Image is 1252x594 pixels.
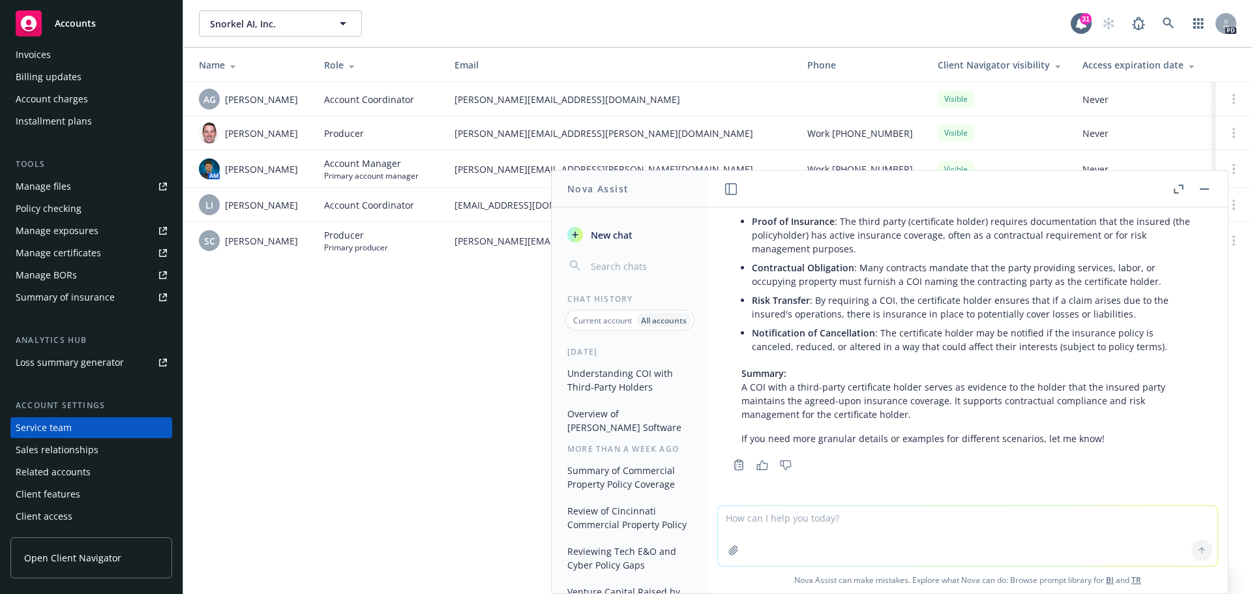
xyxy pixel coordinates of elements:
div: Email [455,58,786,72]
a: Account charges [10,89,172,110]
a: Policy checking [10,198,172,219]
a: TR [1131,574,1141,586]
div: Tools [10,158,172,171]
span: Proof of Insurance [752,215,835,228]
div: Billing updates [16,67,82,87]
img: photo [199,158,220,179]
div: Client features [16,484,80,505]
a: Manage certificates [10,243,172,263]
span: Work [PHONE_NUMBER] [807,162,913,176]
p: All accounts [641,315,687,326]
span: [PERSON_NAME] [225,93,298,106]
span: AG [203,93,216,106]
a: BI [1106,574,1114,586]
span: Never [1082,93,1205,106]
span: [PERSON_NAME] [225,162,298,176]
a: Sales relationships [10,439,172,460]
div: Loss summary generator [16,352,124,373]
a: Report a Bug [1125,10,1152,37]
div: Access expiration date [1082,58,1205,72]
input: Search chats [588,257,692,275]
div: Manage exposures [16,220,98,241]
div: Chat History [552,293,708,304]
img: photo [199,123,220,143]
li: : The third party (certificate holder) requires documentation that the insured (the policyholder)... [752,212,1194,258]
span: [PERSON_NAME][EMAIL_ADDRESS][PERSON_NAME][DOMAIN_NAME] [455,126,786,140]
span: [PERSON_NAME][EMAIL_ADDRESS][DOMAIN_NAME] [455,93,786,106]
span: Producer [324,228,388,242]
button: Thumbs down [775,456,796,474]
li: : Many contracts mandate that the party providing services, labor, or occupying property must fur... [752,258,1194,291]
span: [PERSON_NAME] [225,126,298,140]
div: Policy checking [16,198,82,219]
span: Accounts [55,18,96,29]
span: Account Coordinator [324,198,414,212]
h1: Nova Assist [567,182,629,196]
div: Phone [807,58,917,72]
a: Loss summary generator [10,352,172,373]
div: Role [324,58,434,72]
div: Visible [938,161,974,177]
a: Manage files [10,176,172,197]
span: Producer [324,126,364,140]
p: If you need more granular details or examples for different scenarios, let me know! [741,432,1194,445]
div: Account settings [10,399,172,412]
a: Client access [10,506,172,527]
span: Notification of Cancellation [752,327,875,339]
div: Sales relationships [16,439,98,460]
span: Never [1082,126,1205,140]
span: SC [204,234,215,248]
a: Client features [10,484,172,505]
div: More than a week ago [552,443,708,454]
div: 31 [1080,13,1092,25]
div: Analytics hub [10,334,172,347]
a: Start snowing [1095,10,1122,37]
span: Primary producer [324,242,388,253]
span: [PERSON_NAME] [225,198,298,212]
span: [PERSON_NAME][EMAIL_ADDRESS][PERSON_NAME][DOMAIN_NAME] [455,234,786,248]
span: Snorkel AI, Inc. [210,17,323,31]
span: [EMAIL_ADDRESS][DOMAIN_NAME] [455,198,786,212]
div: Visible [938,91,974,107]
div: Manage files [16,176,71,197]
button: Snorkel AI, Inc. [199,10,362,37]
a: Summary of insurance [10,287,172,308]
div: Manage BORs [16,265,77,286]
span: Risk Transfer [752,294,810,306]
span: Nova Assist can make mistakes. Explore what Nova can do: Browse prompt library for and [713,567,1223,593]
div: Client Navigator visibility [938,58,1062,72]
span: [PERSON_NAME][EMAIL_ADDRESS][PERSON_NAME][DOMAIN_NAME] [455,162,786,176]
span: Never [1082,162,1205,176]
button: Reviewing Tech E&O and Cyber Policy Gaps [562,541,697,576]
div: Client access [16,506,72,527]
p: Current account [573,315,632,326]
span: Contractual Obligation [752,261,854,274]
a: Related accounts [10,462,172,483]
div: Manage certificates [16,243,101,263]
li: : The certificate holder may be notified if the insurance policy is canceled, reduced, or altered... [752,323,1194,356]
div: Related accounts [16,462,91,483]
a: Manage BORs [10,265,172,286]
span: [PERSON_NAME] [225,234,298,248]
a: Installment plans [10,111,172,132]
a: Manage exposures [10,220,172,241]
span: Account Coordinator [324,93,414,106]
p: A COI with a third-party certificate holder serves as evidence to the holder that the insured par... [741,366,1194,421]
button: Understanding COI with Third-Party Holders [562,363,697,398]
div: [DATE] [552,346,708,357]
button: Overview of [PERSON_NAME] Software [562,403,697,438]
span: New chat [588,228,633,242]
a: Invoices [10,44,172,65]
div: Account charges [16,89,88,110]
div: Summary of insurance [16,287,115,308]
span: Work [PHONE_NUMBER] [807,126,913,140]
button: New chat [562,223,697,246]
div: Invoices [16,44,51,65]
button: Review of Cincinnati Commercial Property Policy [562,500,697,535]
svg: Copy to clipboard [733,459,745,471]
a: Accounts [10,5,172,42]
span: Account Manager [324,156,419,170]
a: Search [1155,10,1182,37]
button: Summary of Commercial Property Policy Coverage [562,460,697,495]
